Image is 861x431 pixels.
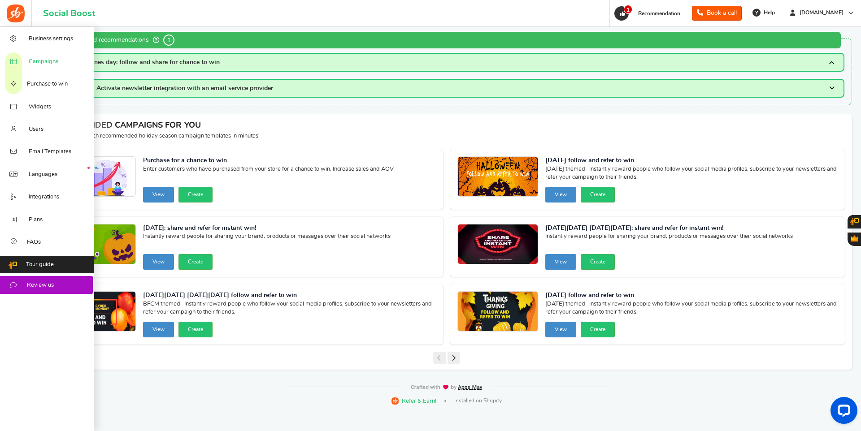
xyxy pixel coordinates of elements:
button: View [143,187,174,203]
a: Book a call [692,6,742,21]
img: Recommended Campaigns [56,157,135,197]
span: 1 [624,5,632,14]
button: Create [178,322,213,337]
span: Tour guide [26,261,54,269]
span: Instantly reward people for sharing your brand, products or messages over their social networks [545,233,793,250]
a: Refer & Earn! [391,397,436,405]
span: Instantly reward people for sharing your brand, products or messages over their social networks [143,233,391,250]
strong: [DATE] follow and refer to win [545,291,838,300]
span: Activate newsletter integration with an email service provider [96,85,273,91]
strong: [DATE] follow and refer to win [545,156,838,165]
span: Widgets [29,103,51,111]
span: Campaigns [29,58,58,66]
strong: Purchase for a chance to win [143,156,394,165]
span: BFCM themed- Instantly reward people who follow your social media profiles, subscribe to your new... [143,300,436,318]
button: View [545,254,576,270]
span: Purchase to win [27,80,68,88]
span: Installed on Shopify [454,397,502,405]
span: Email Templates [29,148,71,156]
span: [DOMAIN_NAME] [796,9,847,17]
span: Gratisfaction [851,235,858,241]
h4: RECOMMENDED CAMPAIGNS FOR YOU [48,121,845,130]
span: Business settings [29,35,73,43]
a: 1 Recommendation [613,6,685,21]
span: Help [761,9,775,17]
span: Plans [29,216,43,224]
span: Users [29,125,43,134]
strong: [DATE][DATE] [DATE][DATE] follow and refer to win [143,291,436,300]
button: Create [581,254,615,270]
span: [DATE] themed- Instantly reward people who follow your social media profiles, subscribe to your n... [545,165,838,183]
button: View [143,322,174,337]
p: Preview and launch recommended holiday season campaign templates in minutes! [48,132,845,140]
button: Create [178,187,213,203]
span: Valentines day: follow and share for chance to win [74,59,220,65]
img: Recommended Campaigns [458,157,538,197]
span: FAQs [27,238,41,246]
strong: [DATE][DATE] [DATE][DATE]: share and refer for instant win! [545,224,793,233]
h1: Social Boost [43,9,95,18]
span: Enter customers who have purchased from your store for a chance to win. Increase sales and AOV [143,165,394,183]
span: | [444,400,446,402]
button: View [545,322,576,337]
a: Help [749,5,779,20]
img: Recommended Campaigns [56,224,135,265]
img: Recommended Campaigns [458,292,538,332]
button: Create [581,187,615,203]
em: New [87,167,90,169]
button: View [143,254,174,270]
span: Review us [27,281,54,289]
button: View [545,187,576,203]
div: Personalized recommendations [48,32,841,48]
button: Create [178,254,213,270]
span: Recommendation [638,11,680,16]
strong: [DATE]: share and refer for instant win! [143,224,391,233]
iframe: LiveChat chat widget [823,393,861,431]
span: 1 [163,34,174,46]
img: Recommended Campaigns [458,224,538,265]
button: Create [581,322,615,337]
img: img-footer.webp [410,384,483,390]
button: Gratisfaction [848,233,861,246]
img: Social Boost [7,4,25,22]
span: [DATE] themed- Instantly reward people who follow your social media profiles, subscribe to your n... [545,300,838,318]
span: Languages [29,171,57,179]
img: Recommended Campaigns [56,292,135,332]
span: Integrations [29,193,59,201]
